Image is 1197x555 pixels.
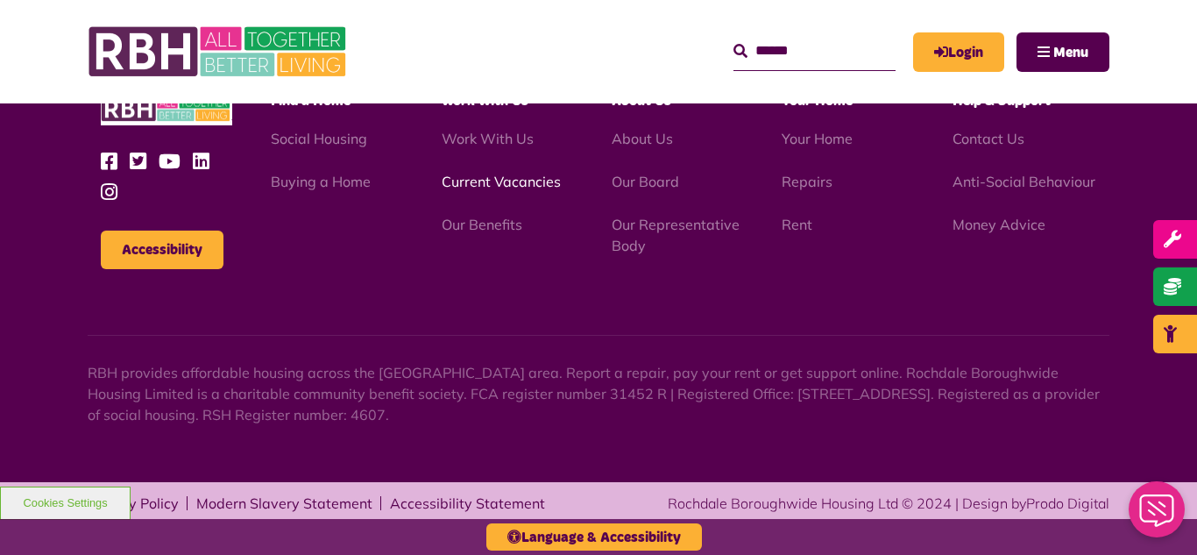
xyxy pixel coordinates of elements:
span: Menu [1053,46,1088,60]
a: Our Representative Body [612,216,740,254]
a: Current Vacancies [442,173,561,190]
img: RBH [101,92,232,126]
input: Search [733,32,896,70]
p: RBH provides affordable housing across the [GEOGRAPHIC_DATA] area. Report a repair, pay your rent... [88,362,1109,425]
button: Accessibility [101,231,223,269]
a: Rent [782,216,812,233]
a: About Us [612,130,673,147]
button: Language & Accessibility [486,523,702,551]
a: Buying a Home [271,173,371,190]
div: Rochdale Boroughwide Housing Ltd © 2024 | Design by [668,493,1109,514]
a: Contact Us [953,130,1024,147]
a: Privacy Policy [88,496,179,510]
a: Repairs [782,173,832,190]
a: Prodo Digital - open in a new tab [1026,495,1109,512]
button: Navigation [1016,32,1109,72]
a: Our Benefits [442,216,522,233]
a: Our Board [612,173,679,190]
a: Your Home [782,130,853,147]
span: About Us [612,94,671,108]
a: Anti-Social Behaviour [953,173,1095,190]
span: Help & Support [953,94,1051,108]
img: RBH [88,18,351,86]
a: Accessibility Statement [390,496,545,510]
a: Work With Us [442,130,534,147]
span: Work With Us [442,94,528,108]
a: MyRBH [913,32,1004,72]
iframe: Netcall Web Assistant for live chat [1118,476,1197,555]
a: Modern Slavery Statement - open in a new tab [196,496,372,510]
span: Find a Home [271,94,351,108]
a: Social Housing - open in a new tab [271,130,367,147]
a: Money Advice [953,216,1045,233]
span: Your Home [782,94,853,108]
